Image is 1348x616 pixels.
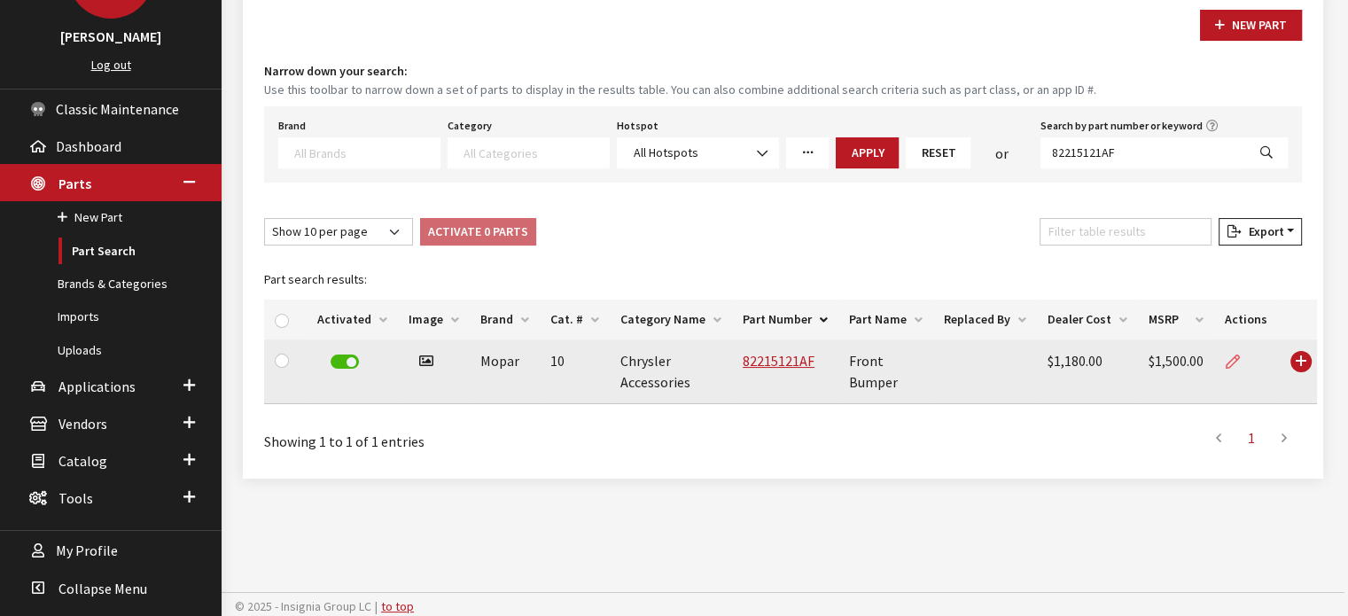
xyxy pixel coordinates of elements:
[448,118,492,134] label: Category
[836,137,899,168] button: Apply
[540,339,610,404] td: 10
[58,378,136,395] span: Applications
[786,137,829,168] a: More Filters
[1040,218,1212,246] input: Filter table results
[743,352,814,370] a: 82215121AF
[732,300,838,339] th: Part Number: activate to sort column descending
[235,598,371,614] span: © 2025 - Insignia Group LC
[58,175,91,192] span: Parts
[18,26,204,47] h3: [PERSON_NAME]
[1214,300,1278,339] th: Actions
[278,118,306,134] label: Brand
[264,260,1317,300] caption: Part search results:
[58,452,107,470] span: Catalog
[617,137,779,168] span: All Hotspots
[58,489,93,507] span: Tools
[278,137,440,168] span: Select a Brand
[1200,10,1302,41] button: New Part
[1225,339,1255,384] a: Edit Part
[264,418,684,452] div: Showing 1 to 1 of 1 entries
[1241,223,1283,239] span: Export
[1219,218,1302,246] button: Export
[933,300,1037,339] th: Replaced By: activate to sort column ascending
[970,143,1033,164] div: or
[1138,300,1214,339] th: MSRP: activate to sort column ascending
[634,144,698,160] span: All Hotspots
[56,137,121,155] span: Dashboard
[470,300,540,339] th: Brand: activate to sort column ascending
[331,355,359,369] label: Deactivate Part
[1245,137,1288,168] button: Search
[470,339,540,404] td: Mopar
[610,339,732,404] td: Chrysler Accessories
[1235,420,1267,456] a: 1
[906,137,970,168] button: Reset
[419,355,433,369] i: Has image
[58,415,107,433] span: Vendors
[398,300,470,339] th: Image: activate to sort column ascending
[56,542,118,560] span: My Profile
[264,81,1302,99] small: Use this toolbar to narrow down a set of parts to display in the results table. You can also comb...
[264,62,1302,81] h4: Narrow down your search:
[838,339,933,404] td: Front Bumper
[294,144,440,160] textarea: Search
[381,598,414,614] a: to top
[1040,118,1203,134] label: Search by part number or keyword
[58,580,147,597] span: Collapse Menu
[1278,339,1317,404] td: Use Enter key to show more/less
[91,57,131,73] a: Log out
[838,300,933,339] th: Part Name: activate to sort column ascending
[1040,137,1246,168] input: Search
[448,137,610,168] span: Select a Category
[1037,339,1138,404] td: $1,180.00
[1037,300,1138,339] th: Dealer Cost: activate to sort column ascending
[56,100,179,118] span: Classic Maintenance
[375,598,378,614] span: |
[540,300,610,339] th: Cat. #: activate to sort column ascending
[1138,339,1214,404] td: $1,500.00
[617,118,658,134] label: Hotspot
[628,144,768,162] span: All Hotspots
[307,300,398,339] th: Activated: activate to sort column ascending
[610,300,732,339] th: Category Name: activate to sort column ascending
[464,144,609,160] textarea: Search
